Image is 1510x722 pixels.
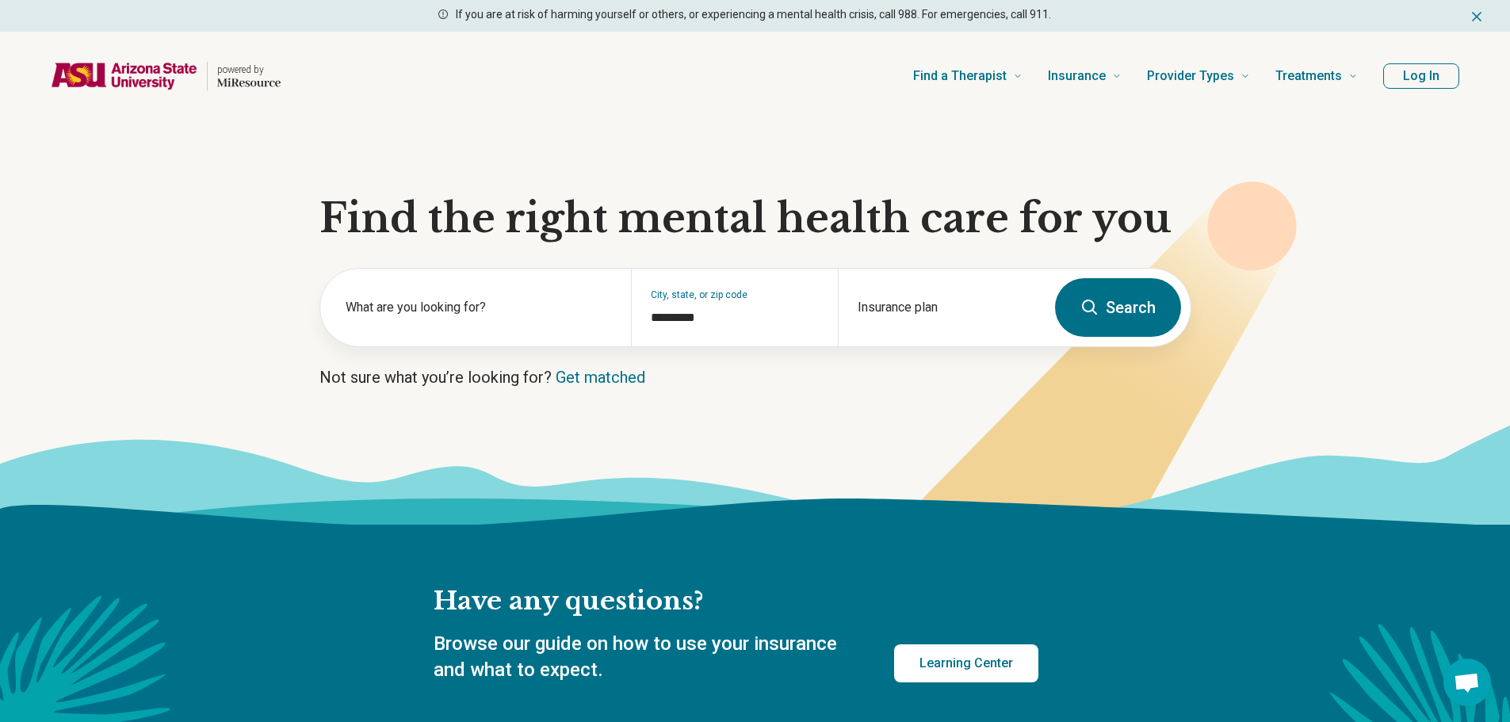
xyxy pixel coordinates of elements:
[434,585,1038,618] h2: Have any questions?
[894,644,1038,682] a: Learning Center
[319,366,1191,388] p: Not sure what you’re looking for?
[346,298,612,317] label: What are you looking for?
[1275,44,1358,108] a: Treatments
[1147,44,1250,108] a: Provider Types
[913,44,1023,108] a: Find a Therapist
[913,65,1007,87] span: Find a Therapist
[1055,278,1181,337] button: Search
[434,631,856,684] p: Browse our guide on how to use your insurance and what to expect.
[319,195,1191,243] h1: Find the right mental health care for you
[51,51,281,101] a: Home page
[1147,65,1234,87] span: Provider Types
[1048,65,1106,87] span: Insurance
[217,63,281,76] p: powered by
[1048,44,1122,108] a: Insurance
[1275,65,1342,87] span: Treatments
[556,368,645,387] a: Get matched
[1469,6,1485,25] button: Dismiss
[1443,659,1491,706] a: Open chat
[456,6,1051,23] p: If you are at risk of harming yourself or others, or experiencing a mental health crisis, call 98...
[1383,63,1459,89] button: Log In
